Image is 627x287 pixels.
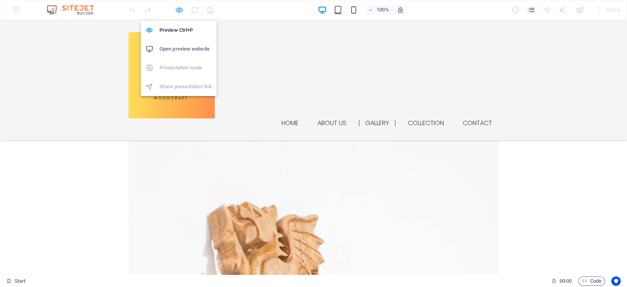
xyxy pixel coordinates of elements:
[551,276,572,286] h6: Session time
[560,276,572,286] span: 00 00
[159,25,212,35] h6: Preview Ctrl+P
[527,5,536,15] button: pages
[565,278,566,284] span: :
[397,6,404,13] i: On resize automatically adjust zoom level to fit chosen device.
[527,5,536,15] i: Pages (Ctrl+Alt+S)
[6,276,26,286] a: Click to cancel selection. Double-click to open Pages
[578,276,605,286] button: Code
[582,276,602,286] span: Code
[159,44,212,54] h6: Open preview website
[377,5,389,15] h6: 100%
[365,5,393,15] button: 100%
[45,5,104,15] img: Editor Logo
[611,276,621,286] button: Usercentrics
